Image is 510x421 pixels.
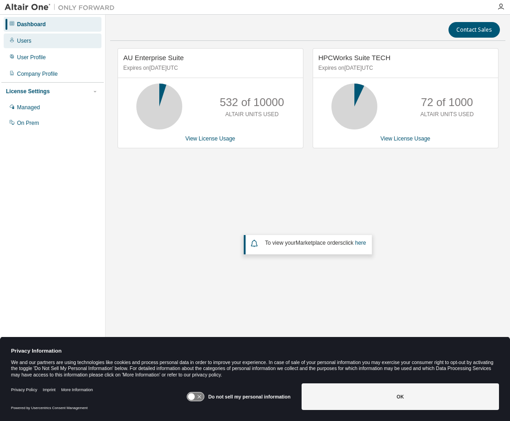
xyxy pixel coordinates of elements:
[355,240,366,246] a: here
[296,240,343,246] em: Marketplace orders
[17,37,31,45] div: Users
[381,135,431,142] a: View License Usage
[220,95,284,110] p: 532 of 10000
[448,22,500,38] button: Contact Sales
[123,64,295,72] p: Expires on [DATE] UTC
[265,240,366,246] span: To view your click
[185,135,235,142] a: View License Usage
[17,54,46,61] div: User Profile
[123,54,184,62] span: AU Enterprise Suite
[319,54,391,62] span: HPCWorks Suite TECH
[5,3,119,12] img: Altair One
[420,111,474,118] p: ALTAIR UNITS USED
[319,64,490,72] p: Expires on [DATE] UTC
[225,111,279,118] p: ALTAIR UNITS USED
[421,95,473,110] p: 72 of 1000
[6,88,50,95] div: License Settings
[17,70,58,78] div: Company Profile
[17,21,46,28] div: Dashboard
[17,119,39,127] div: On Prem
[17,104,40,111] div: Managed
